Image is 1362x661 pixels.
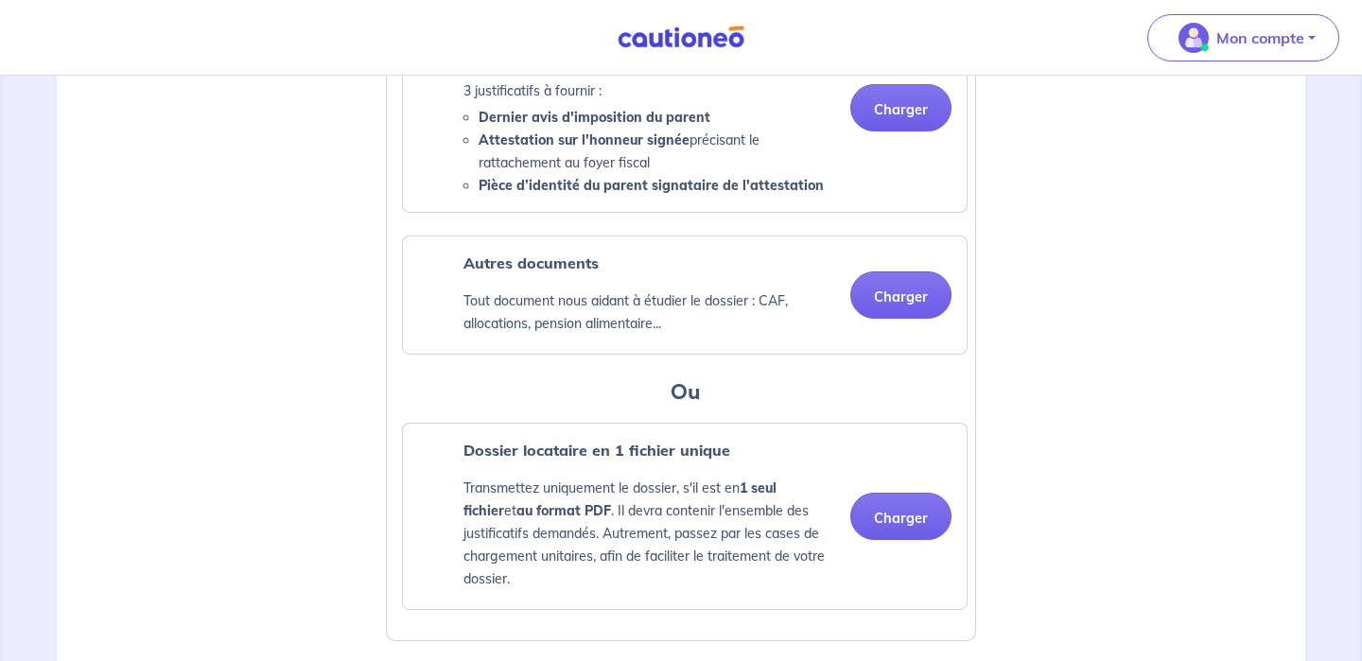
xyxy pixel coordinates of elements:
[479,129,835,174] li: précisant le rattachement au foyer fiscal
[463,477,835,590] p: Transmettez uniquement le dossier, s'il est en et . Il devra contenir l'ensemble des justificatif...
[463,79,835,102] p: 3 justificatifs à fournir :
[1147,14,1339,61] button: illu_account_valid_menu.svgMon compte
[479,109,710,126] strong: Dernier avis d'imposition du parent
[516,502,611,519] strong: au format PDF
[850,493,952,540] button: Charger
[479,177,824,194] strong: Pièce d’identité du parent signataire de l'attestation
[850,84,952,131] button: Charger
[402,423,968,610] div: categoryName: profile, userCategory: cdi-without-trial
[850,271,952,319] button: Charger
[610,26,752,49] img: Cautioneo
[463,253,599,272] strong: Autres documents
[1179,23,1209,53] img: illu_account_valid_menu.svg
[463,441,730,460] strong: Dossier locataire en 1 fichier unique
[1216,26,1304,49] p: Mon compte
[402,377,968,408] h3: Ou
[402,3,968,213] div: categoryName: parental-tax-assessment, userCategory: cdi-without-trial
[463,289,835,335] p: Tout document nous aidant à étudier le dossier : CAF, allocations, pension alimentaire...
[402,235,968,355] div: categoryName: other, userCategory: cdi-without-trial
[479,131,690,148] strong: Attestation sur l'honneur signée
